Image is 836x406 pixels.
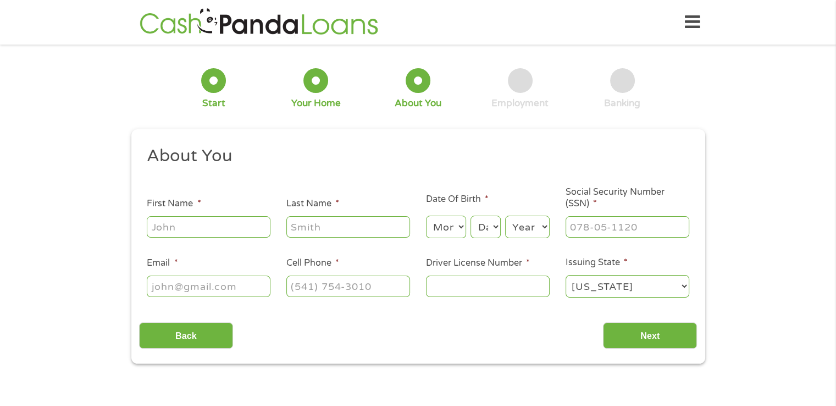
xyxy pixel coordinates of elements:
label: Cell Phone [286,257,339,269]
div: Start [202,97,225,109]
img: GetLoanNow Logo [136,7,381,38]
input: (541) 754-3010 [286,276,410,297]
label: Social Security Number (SSN) [566,186,689,210]
label: Last Name [286,198,339,210]
input: 078-05-1120 [566,216,689,237]
div: About You [395,97,441,109]
input: Next [603,322,697,349]
label: Issuing State [566,257,628,268]
h2: About You [147,145,681,167]
label: Date Of Birth [426,194,489,205]
label: Driver License Number [426,257,530,269]
input: Smith [286,216,410,237]
input: john@gmail.com [147,276,270,297]
div: Employment [491,97,549,109]
input: Back [139,322,233,349]
div: Your Home [291,97,341,109]
label: Email [147,257,178,269]
label: First Name [147,198,201,210]
div: Banking [604,97,640,109]
input: John [147,216,270,237]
